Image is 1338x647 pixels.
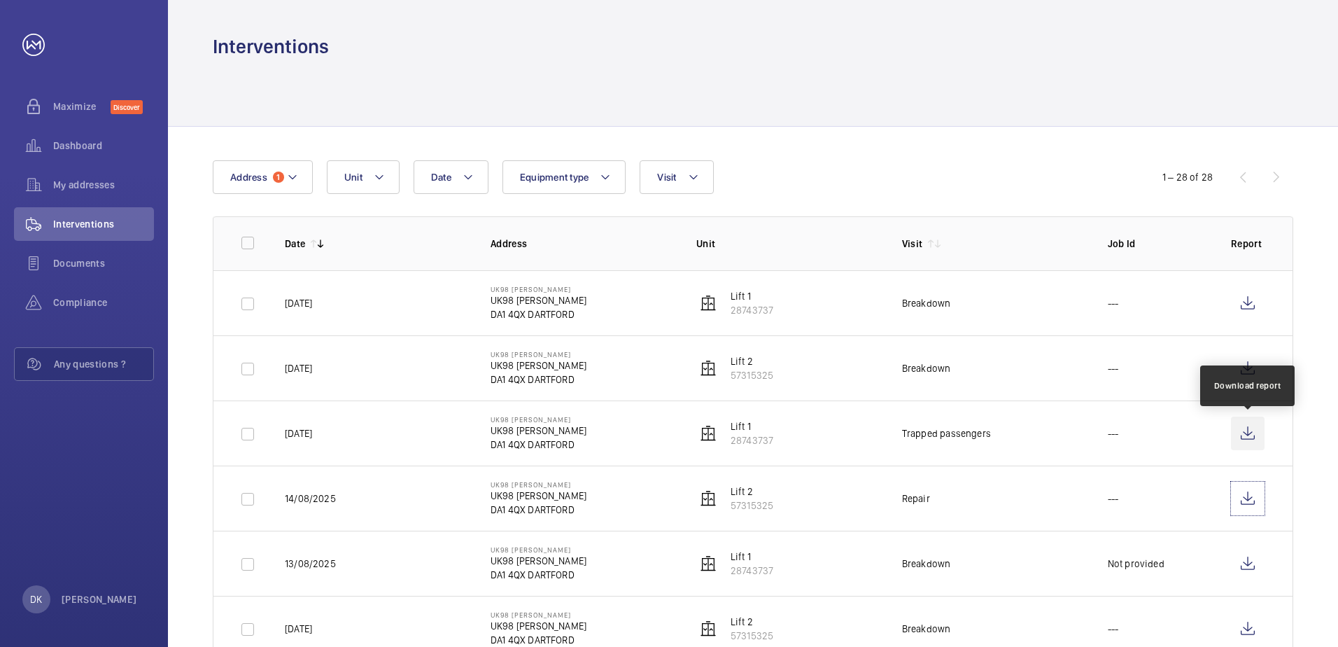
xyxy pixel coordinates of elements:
[902,237,923,251] p: Visit
[53,217,154,231] span: Interventions
[30,592,42,606] p: DK
[731,485,773,499] p: Lift 2
[273,172,284,183] span: 1
[491,611,586,619] p: UK98 [PERSON_NAME]
[731,629,773,643] p: 57315325
[700,360,717,377] img: elevator.svg
[902,361,951,375] div: Breakdown
[731,550,773,564] p: Lift 1
[902,492,930,506] div: Repair
[491,568,586,582] p: DA1 4QX DARTFORD
[1108,622,1119,636] p: ---
[700,555,717,572] img: elevator.svg
[731,433,773,447] p: 28743737
[491,619,586,633] p: UK98 [PERSON_NAME]
[502,160,626,194] button: Equipment type
[902,622,951,636] div: Breakdown
[700,490,717,507] img: elevator.svg
[1108,361,1119,375] p: ---
[491,554,586,568] p: UK98 [PERSON_NAME]
[54,357,153,371] span: Any questions ?
[285,557,336,571] p: 13/08/2025
[731,615,773,629] p: Lift 2
[62,592,137,606] p: [PERSON_NAME]
[230,172,267,183] span: Address
[700,425,717,442] img: elevator.svg
[53,139,154,153] span: Dashboard
[1108,557,1164,571] p: Not provided
[731,564,773,578] p: 28743737
[731,289,773,303] p: Lift 1
[902,296,951,310] div: Breakdown
[213,160,313,194] button: Address1
[491,424,586,438] p: UK98 [PERSON_NAME]
[1108,426,1119,440] p: ---
[491,545,586,554] p: UK98 [PERSON_NAME]
[491,480,586,489] p: UK98 [PERSON_NAME]
[1231,237,1265,251] p: Report
[1108,296,1119,310] p: ---
[731,368,773,382] p: 57315325
[491,633,586,647] p: DA1 4QX DARTFORD
[1108,492,1119,506] p: ---
[491,307,586,321] p: DA1 4QX DARTFORD
[731,354,773,368] p: Lift 2
[491,350,586,359] p: UK98 [PERSON_NAME]
[491,359,586,373] p: UK98 [PERSON_NAME]
[700,295,717,312] img: elevator.svg
[902,426,991,440] div: Trapped passengers
[491,415,586,424] p: UK98 [PERSON_NAME]
[327,160,400,194] button: Unit
[491,438,586,452] p: DA1 4QX DARTFORD
[285,492,336,506] p: 14/08/2025
[731,419,773,433] p: Lift 1
[53,178,154,192] span: My addresses
[491,489,586,503] p: UK98 [PERSON_NAME]
[657,172,676,183] span: Visit
[285,361,312,375] p: [DATE]
[213,34,329,60] h1: Interventions
[491,293,586,307] p: UK98 [PERSON_NAME]
[1108,237,1209,251] p: Job Id
[111,100,143,114] span: Discover
[731,499,773,513] p: 57315325
[491,237,674,251] p: Address
[344,172,362,183] span: Unit
[285,426,312,440] p: [DATE]
[520,172,589,183] span: Equipment type
[491,285,586,293] p: UK98 [PERSON_NAME]
[431,172,451,183] span: Date
[285,237,305,251] p: Date
[640,160,713,194] button: Visit
[491,503,586,517] p: DA1 4QX DARTFORD
[414,160,488,194] button: Date
[491,373,586,387] p: DA1 4QX DARTFORD
[700,620,717,637] img: elevator.svg
[285,296,312,310] p: [DATE]
[696,237,880,251] p: Unit
[1162,170,1213,184] div: 1 – 28 of 28
[1214,380,1281,392] div: Download report
[285,622,312,636] p: [DATE]
[53,256,154,270] span: Documents
[902,557,951,571] div: Breakdown
[53,295,154,309] span: Compliance
[53,99,111,113] span: Maximize
[731,303,773,317] p: 28743737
